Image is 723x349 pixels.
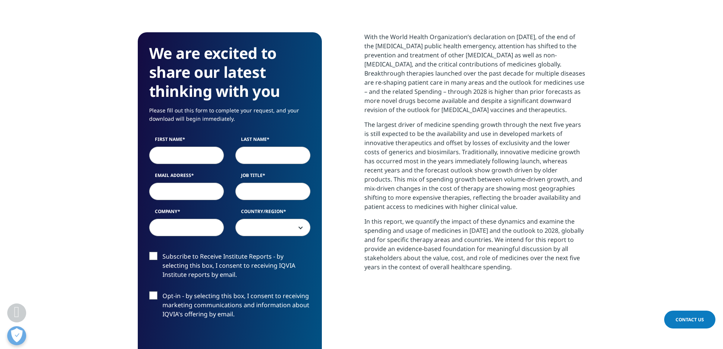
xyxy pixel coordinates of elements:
label: Job Title [235,172,310,183]
label: First Name [149,136,224,147]
label: Company [149,208,224,219]
label: Opt-in - by selecting this box, I consent to receiving marketing communications and information a... [149,291,310,323]
h3: We are excited to share our latest thinking with you [149,44,310,101]
span: Contact Us [676,316,704,323]
a: Contact Us [664,311,715,328]
p: In this report, we quantify the impact of these dynamics and examine the spending and usage of me... [364,217,586,277]
label: Country/Region [235,208,310,219]
p: With the World Health Organization’s declaration on [DATE], of the end of the [MEDICAL_DATA] publ... [364,32,586,120]
label: Subscribe to Receive Institute Reports - by selecting this box, I consent to receiving IQVIA Inst... [149,252,310,283]
p: The largest driver of medicine spending growth through the next five years is still expected to b... [364,120,586,217]
p: Please fill out this form to complete your request, and your download will begin immediately. [149,106,310,129]
button: Open Preferences [7,326,26,345]
label: Last Name [235,136,310,147]
label: Email Address [149,172,224,183]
